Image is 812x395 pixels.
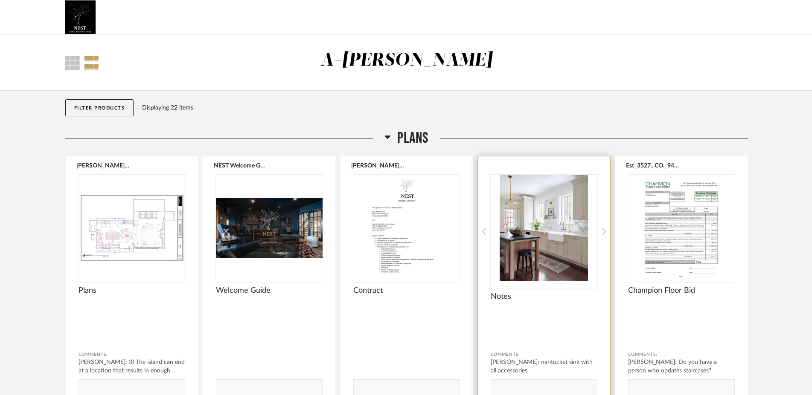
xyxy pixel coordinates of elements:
[353,286,460,295] span: Contract
[626,162,679,169] button: Est_3527...CO._9492.pdf
[353,175,460,281] img: undefined
[628,358,735,383] div: [PERSON_NAME]: Do you have a person who updates staircases? Champion doesn't ...
[491,292,597,301] span: Notes
[76,162,130,169] button: [PERSON_NAME] [DATE].pdf
[491,175,597,281] img: undefined
[79,286,185,295] span: Plans
[628,286,735,295] span: Champion Floor Bid
[216,286,323,295] span: Welcome Guide
[491,358,597,375] div: [PERSON_NAME]: nantucket sink with all accessories
[142,103,744,112] div: Displaying 22 items
[397,129,428,147] span: Plans
[216,175,323,281] img: undefined
[79,350,185,359] div: Comments:
[79,358,185,383] div: [PERSON_NAME]: 3) The island can end at a location that results in enough room to...
[491,175,597,281] div: 0
[214,162,267,169] button: NEST Welcome Guide.pdf
[491,350,597,359] div: Comments:
[65,99,134,116] button: Filter Products
[351,162,405,169] button: [PERSON_NAME] Des... 5 13 PM.pdf
[320,52,493,69] div: A-[PERSON_NAME]
[628,350,735,359] div: Comments:
[79,175,185,281] img: undefined
[65,0,96,35] img: 66686036-b6c6-4663-8f7f-c6259b213059.jpg
[628,175,735,281] img: undefined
